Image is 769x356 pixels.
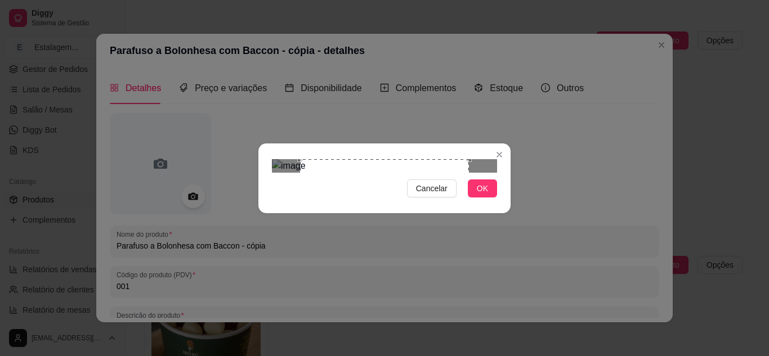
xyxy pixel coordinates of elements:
[272,159,497,173] img: image
[416,182,448,195] span: Cancelar
[477,182,488,195] span: OK
[300,159,469,328] div: Use the arrow keys to move the crop selection area
[407,179,457,197] button: Cancelar
[490,146,508,164] button: Close
[468,179,497,197] button: OK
